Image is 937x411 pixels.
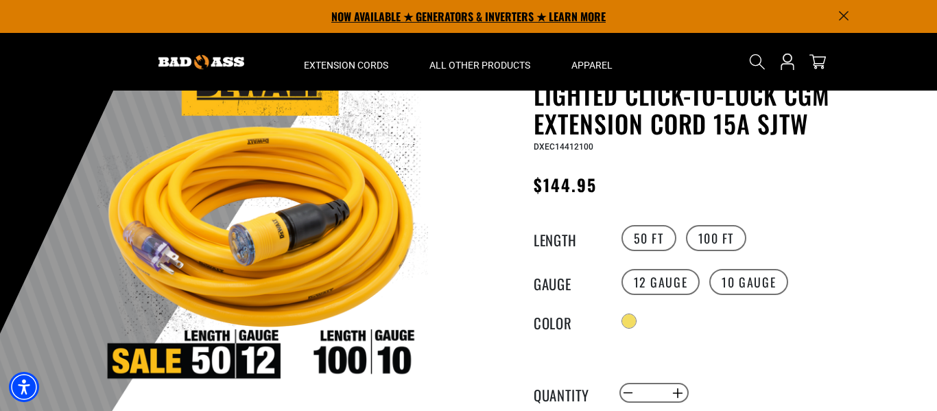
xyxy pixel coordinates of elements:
[807,54,829,70] a: cart
[534,172,597,197] span: $144.95
[304,59,388,71] span: Extension Cords
[534,312,602,330] legend: Color
[709,269,788,295] label: 10 Gauge
[409,33,551,91] summary: All Other Products
[534,384,602,402] label: Quantity
[621,269,700,295] label: 12 Gauge
[551,33,633,91] summary: Apparel
[686,225,747,251] label: 100 FT
[534,51,870,138] h1: DEWALT 50-100 foot 12/3 Lighted Click-to-Lock CGM Extension Cord 15A SJTW
[571,59,613,71] span: Apparel
[158,55,244,69] img: Bad Ass Extension Cords
[283,33,409,91] summary: Extension Cords
[776,33,798,91] a: Open this option
[621,225,676,251] label: 50 FT
[746,51,768,73] summary: Search
[9,372,39,402] div: Accessibility Menu
[534,273,602,291] legend: Gauge
[534,142,593,152] span: DXEC14412100
[534,229,602,247] legend: Length
[429,59,530,71] span: All Other Products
